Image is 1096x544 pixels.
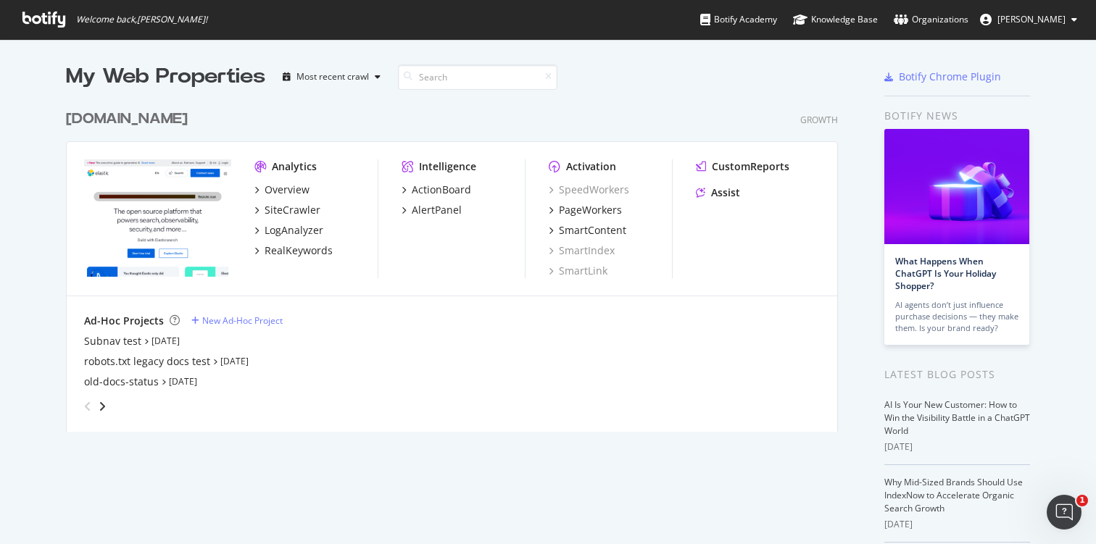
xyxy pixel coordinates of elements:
div: Latest Blog Posts [884,367,1030,382]
span: Welcome back, [PERSON_NAME] ! [76,14,207,25]
div: grid [66,91,850,432]
button: Most recent crawl [277,65,386,88]
a: RealKeywords [254,243,333,258]
div: Intelligence [419,159,476,174]
a: Botify Chrome Plugin [884,70,1001,84]
div: CustomReports [712,159,789,174]
a: [DATE] [169,375,197,388]
iframe: Intercom live chat [1047,495,1082,530]
div: Ad-Hoc Projects [84,314,164,328]
a: What Happens When ChatGPT Is Your Holiday Shopper? [895,255,996,292]
a: PageWorkers [549,203,622,217]
div: RealKeywords [265,243,333,258]
div: My Web Properties [66,62,265,91]
div: Botify Academy [700,12,777,27]
a: [DATE] [151,335,180,347]
img: What Happens When ChatGPT Is Your Holiday Shopper? [884,129,1029,244]
a: Why Mid-Sized Brands Should Use IndexNow to Accelerate Organic Search Growth [884,476,1023,514]
a: [DATE] [220,355,249,367]
div: [DATE] [884,518,1030,531]
div: Analytics [272,159,317,174]
a: ActionBoard [402,183,471,197]
div: [DATE] [884,440,1030,453]
span: Celia García-Gutiérrez [997,13,1066,25]
div: Knowledge Base [793,12,878,27]
a: LogAnalyzer [254,223,323,238]
div: [DOMAIN_NAME] [66,109,188,130]
a: SpeedWorkers [549,183,629,197]
button: [PERSON_NAME] [968,8,1089,31]
div: Botify Chrome Plugin [899,70,1001,84]
a: New Ad-Hoc Project [191,314,283,327]
a: Overview [254,183,310,197]
div: AI agents don’t just influence purchase decisions — they make them. Is your brand ready? [895,299,1018,334]
div: Most recent crawl [296,72,369,81]
div: LogAnalyzer [265,223,323,238]
div: PageWorkers [559,203,622,217]
a: AI Is Your New Customer: How to Win the Visibility Battle in a ChatGPT World [884,398,1030,437]
div: Overview [265,183,310,197]
div: Growth [800,114,838,126]
img: elastic.co [84,159,231,277]
div: New Ad-Hoc Project [202,314,283,327]
input: Search [398,64,557,90]
a: CustomReports [696,159,789,174]
a: SmartIndex [549,243,615,258]
span: 1 [1076,495,1088,506]
a: SiteCrawler [254,203,320,217]
a: Subnav test [84,334,141,348]
div: SiteCrawler [265,203,320,217]
div: Botify news [884,108,1030,124]
div: Activation [566,159,616,174]
div: ActionBoard [412,183,471,197]
div: angle-right [97,399,107,414]
a: old-docs-status [84,374,159,389]
div: SmartContent [559,223,626,238]
div: angle-left [78,395,97,418]
a: Assist [696,185,740,200]
a: SmartContent [549,223,626,238]
div: AlertPanel [412,203,462,217]
div: Assist [711,185,740,200]
a: robots.txt legacy docs test [84,354,210,369]
a: AlertPanel [402,203,462,217]
a: [DOMAIN_NAME] [66,109,194,130]
a: SmartLink [549,264,607,278]
div: Organizations [894,12,968,27]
